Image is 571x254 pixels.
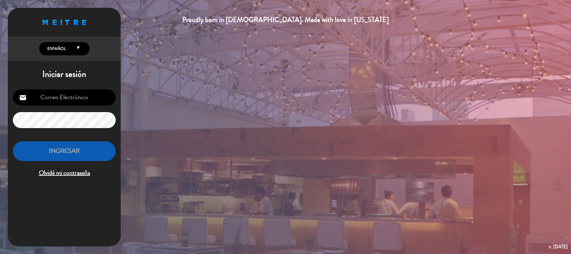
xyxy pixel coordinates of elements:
[46,46,66,52] span: Español
[13,168,116,178] span: Olvidé mi contraseña
[8,69,121,80] h1: Iniciar sesión
[549,242,568,251] div: v. [DATE]
[13,89,116,105] input: Correo Electrónico
[13,141,116,161] button: INGRESAR
[19,94,27,101] i: email
[19,116,27,124] i: lock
